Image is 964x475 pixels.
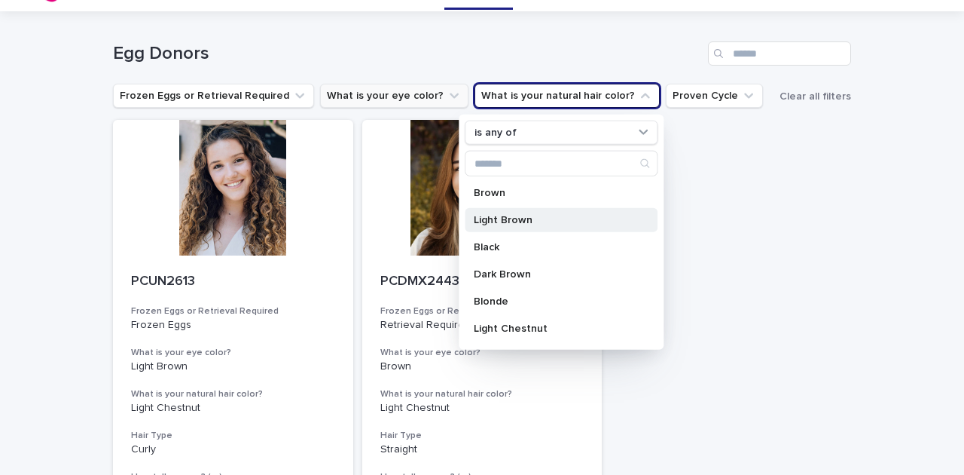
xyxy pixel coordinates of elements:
p: Light Chestnut [380,402,584,415]
p: PCUN2613 [131,274,335,290]
p: Frozen Eggs [131,319,335,332]
div: Search [465,151,657,176]
h3: What is your natural hair color? [380,388,584,400]
h3: Frozen Eggs or Retrieval Required [380,305,584,317]
button: Clear all filters [773,85,851,108]
button: What is your natural hair color? [474,84,660,108]
p: Brown [474,188,633,198]
h3: What is your eye color? [131,347,335,359]
p: Light Brown [474,215,633,225]
h1: Egg Donors [113,43,702,65]
h3: Hair Type [380,430,584,442]
p: Brown [380,360,584,373]
p: Dark Brown [474,269,633,280]
button: What is your eye color? [320,84,468,108]
h3: What is your eye color? [380,347,584,359]
p: Light Chestnut [131,402,335,415]
button: Frozen Eggs or Retrieval Required [113,84,314,108]
p: Blonde [474,296,633,307]
h3: What is your natural hair color? [131,388,335,400]
p: Straight [380,443,584,456]
input: Search [708,41,851,66]
p: Curly [131,443,335,456]
span: Clear all filters [779,91,851,102]
p: is any of [474,126,517,139]
button: Proven Cycle [666,84,763,108]
h3: Frozen Eggs or Retrieval Required [131,305,335,317]
p: Retrieval Required [380,319,584,332]
p: PCDMX2443 [380,274,584,290]
p: Light Chestnut [474,323,633,334]
h3: Hair Type [131,430,335,442]
input: Search [465,152,657,176]
p: Black [474,242,633,253]
p: Light Brown [131,360,335,373]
